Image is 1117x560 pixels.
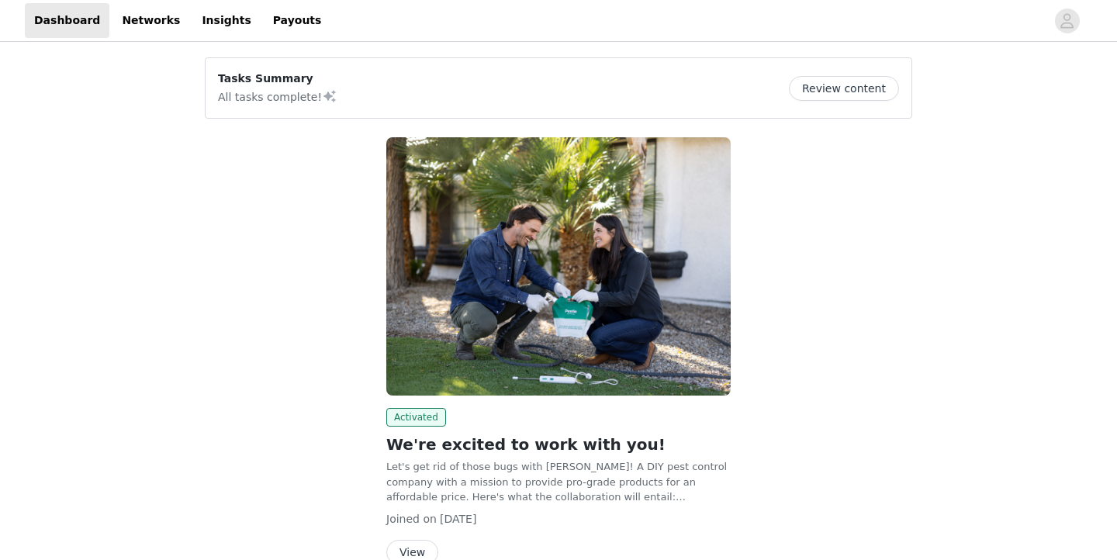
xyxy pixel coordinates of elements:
[386,408,446,427] span: Activated
[440,513,476,525] span: [DATE]
[25,3,109,38] a: Dashboard
[386,433,731,456] h2: We're excited to work with you!
[386,547,438,558] a: View
[386,513,437,525] span: Joined on
[112,3,189,38] a: Networks
[192,3,260,38] a: Insights
[264,3,331,38] a: Payouts
[218,87,337,105] p: All tasks complete!
[218,71,337,87] p: Tasks Summary
[386,459,731,505] p: Let's get rid of those bugs with [PERSON_NAME]! A DIY pest control company with a mission to prov...
[789,76,899,101] button: Review content
[386,137,731,396] img: Pestie
[1060,9,1074,33] div: avatar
